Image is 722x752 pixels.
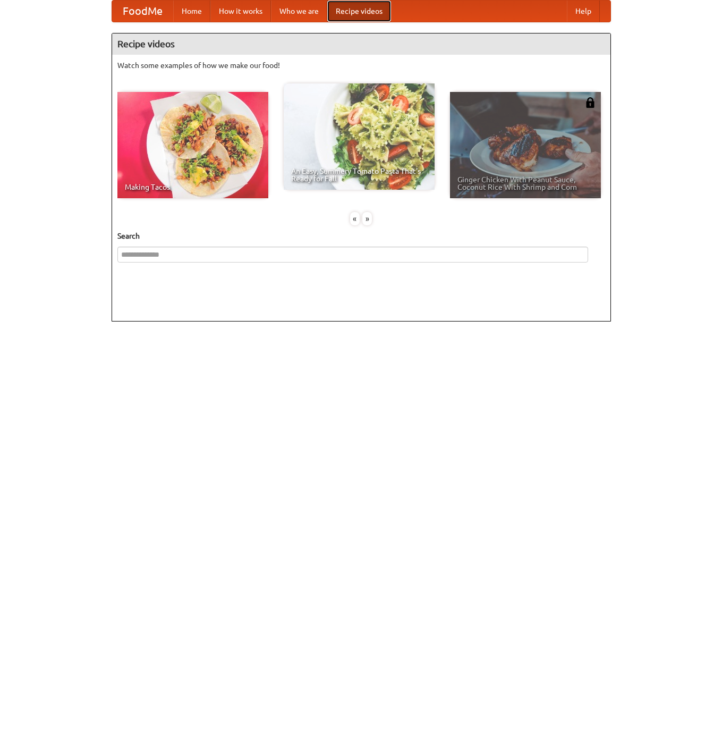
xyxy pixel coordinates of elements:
a: Recipe videos [327,1,391,22]
span: Making Tacos [125,183,261,191]
img: 483408.png [585,97,596,108]
a: FoodMe [112,1,173,22]
h4: Recipe videos [112,33,610,55]
a: Home [173,1,210,22]
a: Making Tacos [117,92,268,198]
div: » [362,212,372,225]
span: An Easy, Summery Tomato Pasta That's Ready for Fall [291,167,427,182]
a: Who we are [271,1,327,22]
a: How it works [210,1,271,22]
h5: Search [117,231,605,241]
p: Watch some examples of how we make our food! [117,60,605,71]
a: An Easy, Summery Tomato Pasta That's Ready for Fall [284,83,435,190]
div: « [350,212,360,225]
a: Help [567,1,600,22]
